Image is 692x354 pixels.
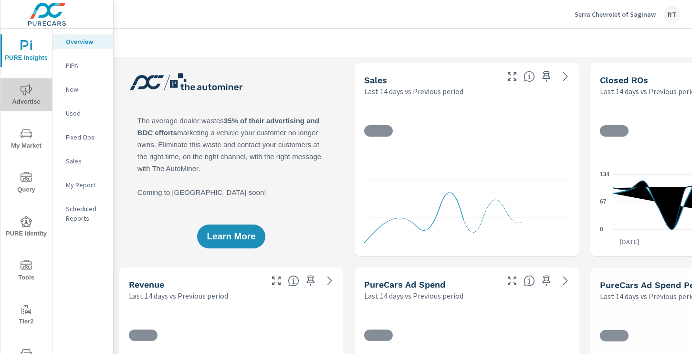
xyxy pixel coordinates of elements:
[364,290,463,301] p: Last 14 days vs Previous period
[575,10,656,19] p: Serra Chevrolet of Saginaw
[52,106,113,120] div: Used
[364,86,463,97] p: Last 14 days vs Previous period
[303,273,318,289] span: Save this to your personalized report
[3,128,49,151] span: My Market
[129,279,164,290] h5: Revenue
[52,130,113,144] div: Fixed Ops
[504,273,520,289] button: Make Fullscreen
[66,85,105,94] p: New
[3,172,49,195] span: Query
[524,275,535,287] span: Total cost of media for all PureCars channels for the selected dealership group over the selected...
[558,273,573,289] a: See more details in report
[524,71,535,82] span: Number of vehicles sold by the dealership over the selected date range. [Source: This data is sou...
[66,37,105,46] p: Overview
[66,61,105,70] p: PIPA
[600,75,648,85] h5: Closed ROs
[129,290,228,301] p: Last 14 days vs Previous period
[66,204,105,223] p: Scheduled Reports
[663,6,681,23] div: RT
[269,273,284,289] button: Make Fullscreen
[364,75,387,85] h5: Sales
[52,82,113,97] div: New
[66,180,105,190] p: My Report
[600,226,603,233] text: 0
[52,58,113,73] div: PIPA
[207,232,255,241] span: Learn More
[539,273,554,289] span: Save this to your personalized report
[66,156,105,166] p: Sales
[3,260,49,283] span: Tools
[558,69,573,84] a: See more details in report
[288,275,299,287] span: Total sales revenue over the selected date range. [Source: This data is sourced from the dealer’s...
[3,84,49,107] span: Advertise
[52,154,113,168] div: Sales
[52,34,113,49] div: Overview
[613,237,646,247] p: [DATE]
[52,202,113,225] div: Scheduled Reports
[504,69,520,84] button: Make Fullscreen
[3,304,49,327] span: Tier2
[66,132,105,142] p: Fixed Ops
[322,273,337,289] a: See more details in report
[364,279,445,290] h5: PureCars Ad Spend
[52,178,113,192] div: My Report
[600,171,609,178] text: 134
[600,199,607,205] text: 67
[3,40,49,64] span: PURE Insights
[66,108,105,118] p: Used
[539,69,554,84] span: Save this to your personalized report
[197,225,265,248] button: Learn More
[3,216,49,239] span: PURE Identity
